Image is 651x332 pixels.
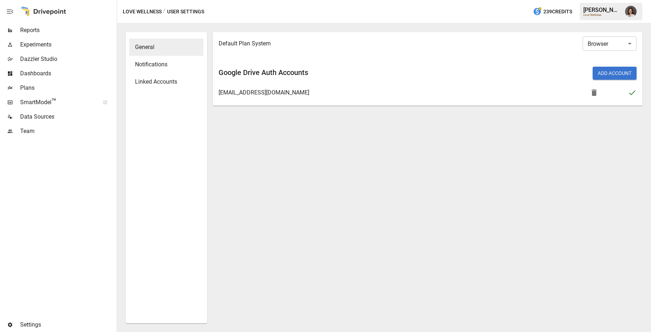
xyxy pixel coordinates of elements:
[621,1,641,22] button: Franziska Ibscher
[129,56,203,73] div: Notifications
[219,88,309,97] p: [EMAIL_ADDRESS][DOMAIN_NAME]
[219,67,425,78] h6: Google Drive Auth Accounts
[593,67,637,80] button: Add Account
[20,98,95,107] span: SmartModel
[20,55,115,63] span: Dazzler Studio
[530,5,575,18] button: 239Credits
[129,39,203,56] div: General
[135,43,198,52] span: General
[135,78,198,86] span: Linked Accounts
[20,127,115,136] span: Team
[219,39,625,48] span: Default Plan System
[135,60,198,69] span: Notifications
[163,7,166,16] div: /
[51,97,57,106] span: ™
[625,6,637,17] img: Franziska Ibscher
[20,320,115,329] span: Settings
[583,6,621,13] div: [PERSON_NAME]
[20,26,115,35] span: Reports
[543,7,572,16] span: 239 Credits
[20,84,115,92] span: Plans
[583,13,621,17] div: Love Wellness
[20,112,115,121] span: Data Sources
[129,73,203,90] div: Linked Accounts
[123,7,162,16] button: Love Wellness
[583,36,637,51] div: Browser
[20,40,115,49] span: Experiments
[20,69,115,78] span: Dashboards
